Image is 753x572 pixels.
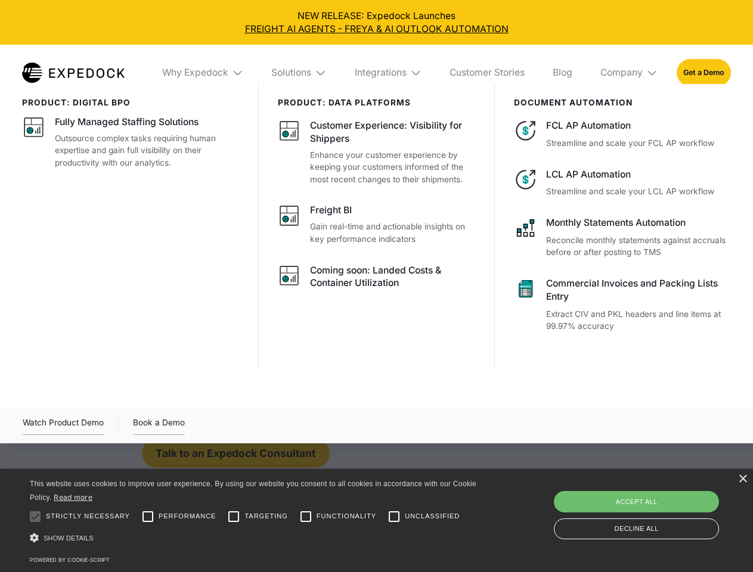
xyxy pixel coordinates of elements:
div: LCL AP Automation [546,168,730,181]
a: Coming soon: Landed Costs & Container Utilization [278,264,476,294]
div: Customer Experience: Visibility for Shippers [310,119,476,145]
div: FCL AP Automation [546,119,730,132]
p: Streamline and scale your LCL AP workflow [546,185,730,198]
a: Freight BIGain real-time and actionable insights on key performance indicators [278,204,476,245]
div: Company [591,45,667,101]
span: Functionality [317,511,376,521]
div: Why Expedock [153,45,253,101]
a: Get a Demo [677,59,731,86]
div: NEW RELEASE: Expedock Launches [10,10,744,36]
div: Coming soon: Landed Costs & Container Utilization [310,264,476,290]
div: Company [600,67,643,79]
a: LCL AP AutomationStreamline and scale your LCL AP workflow [514,168,731,198]
span: Strictly necessary [46,511,130,521]
div: Commercial Invoices and Packing Lists Entry [546,277,730,303]
div: Integrations [345,45,431,101]
span: Show details [44,534,94,542]
span: Unclassified [405,511,460,521]
a: FCL AP AutomationStreamline and scale your FCL AP workflow [514,119,731,149]
a: Book a Demo [133,416,185,435]
div: Why Expedock [162,67,228,79]
span: This website uses cookies to improve user experience. By using our website you consent to all coo... [30,480,476,502]
iframe: Chat Widget [554,443,753,572]
a: Commercial Invoices and Packing Lists EntryExtract CIV and PKL headers and line items at 99.97% a... [514,277,731,332]
div: Watch Product Demo [23,416,104,435]
p: Enhance your customer experience by keeping your customers informed of the most recent changes to... [310,149,476,186]
a: Fully Managed Staffing SolutionsOutsource complex tasks requiring human expertise and gain full v... [22,116,240,169]
div: document automation [514,98,731,107]
p: Gain real-time and actionable insights on key performance indicators [310,220,476,245]
span: Performance [159,511,216,521]
p: Outsource complex tasks requiring human expertise and gain full visibility on their productivity ... [55,132,240,169]
a: Blog [543,45,581,101]
div: Monthly Statements Automation [546,216,730,229]
div: Fully Managed Staffing Solutions [55,116,199,129]
div: Solutions [262,45,336,101]
div: PRODUCT: data platforms [278,98,476,107]
a: Monthly Statements AutomationReconcile monthly statements against accruals before or after postin... [514,216,731,259]
a: Customer Experience: Visibility for ShippersEnhance your customer experience by keeping your cust... [278,119,476,185]
div: product: digital bpo [22,98,240,107]
p: Reconcile monthly statements against accruals before or after posting to TMS [546,234,730,259]
div: Freight BI [310,204,352,217]
span: Targeting [244,511,287,521]
div: Integrations [355,67,407,79]
p: Extract CIV and PKL headers and line items at 99.97% accuracy [546,308,730,332]
a: Read more [54,493,92,502]
a: Powered by cookie-script [30,557,110,563]
p: Streamline and scale your FCL AP workflow [546,137,730,150]
div: Show details [30,530,481,546]
a: open lightbox [23,416,104,435]
a: FREIGHT AI AGENTS - FREYA & AI OUTLOOK AUTOMATION [10,23,744,36]
div: Solutions [271,67,311,79]
a: Customer Stories [440,45,534,101]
